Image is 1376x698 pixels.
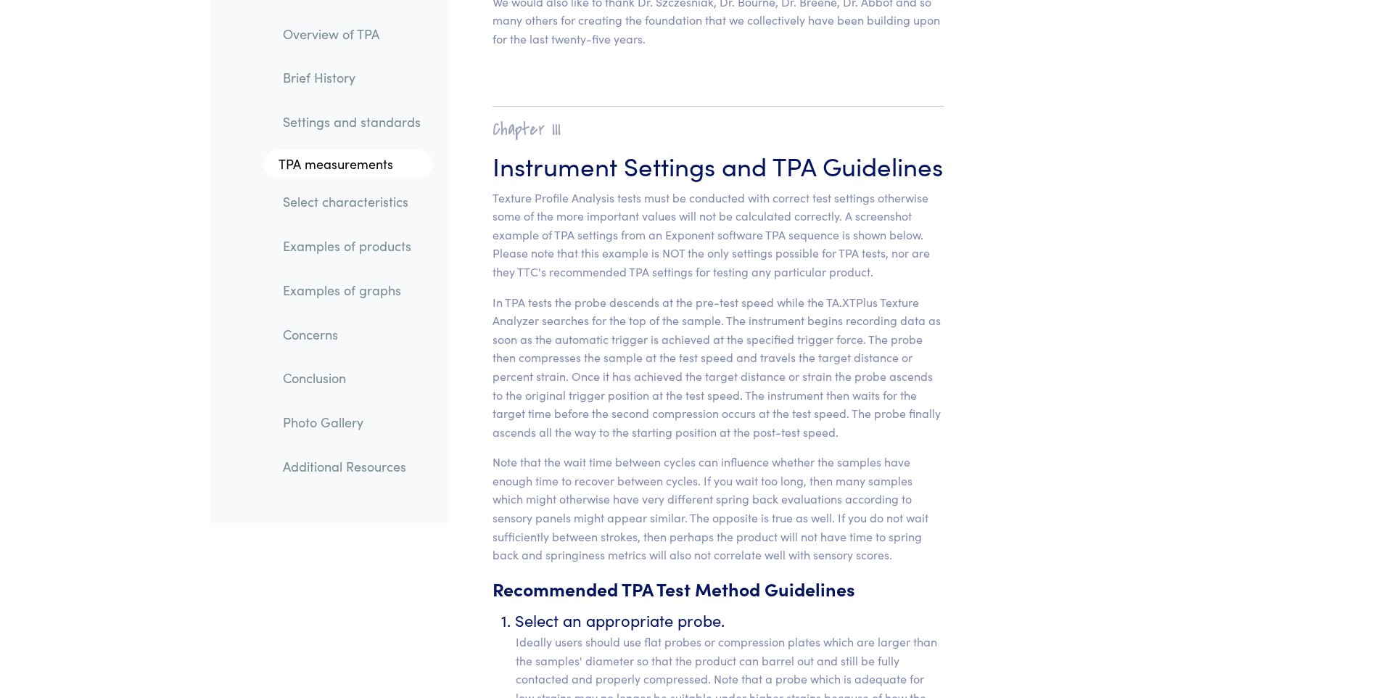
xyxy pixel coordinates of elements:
[271,450,432,483] a: Additional Resources
[493,147,944,183] h3: Instrument Settings and TPA Guidelines
[493,118,944,141] h2: Chapter III
[493,189,944,282] p: Texture Profile Analysis tests must be conducted with correct test settings otherwise some of the...
[493,576,944,601] h5: Recommended TPA Test Method Guidelines
[271,230,432,263] a: Examples of products
[264,149,432,178] a: TPA measurements
[271,17,432,51] a: Overview of TPA
[271,274,432,307] a: Examples of graphs
[271,318,432,351] a: Concerns
[493,293,944,442] p: In TPA tests the probe descends at the pre-test speed while the TA.XTPlus Texture Analyzer search...
[271,362,432,395] a: Conclusion
[271,186,432,219] a: Select characteristics
[493,453,944,564] p: Note that the wait time between cycles can influence whether the samples have enough time to reco...
[271,406,432,439] a: Photo Gallery
[271,62,432,95] a: Brief History
[271,105,432,139] a: Settings and standards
